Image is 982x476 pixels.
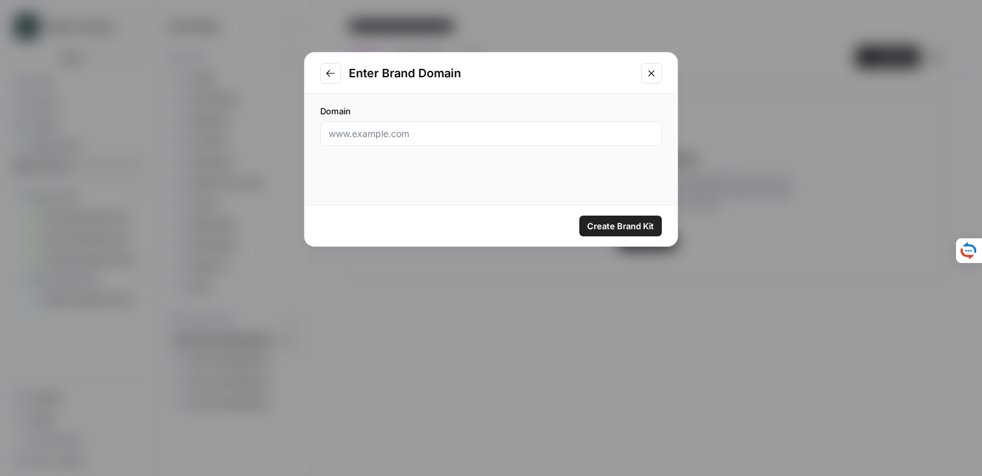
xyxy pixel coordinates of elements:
button: Close modal [641,63,662,84]
input: www.example.com [329,127,653,140]
button: Create Brand Kit [579,216,662,236]
button: Go to previous step [320,63,341,84]
h2: Enter Brand Domain [349,64,633,82]
label: Domain [320,105,662,118]
span: Create Brand Kit [587,219,654,232]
